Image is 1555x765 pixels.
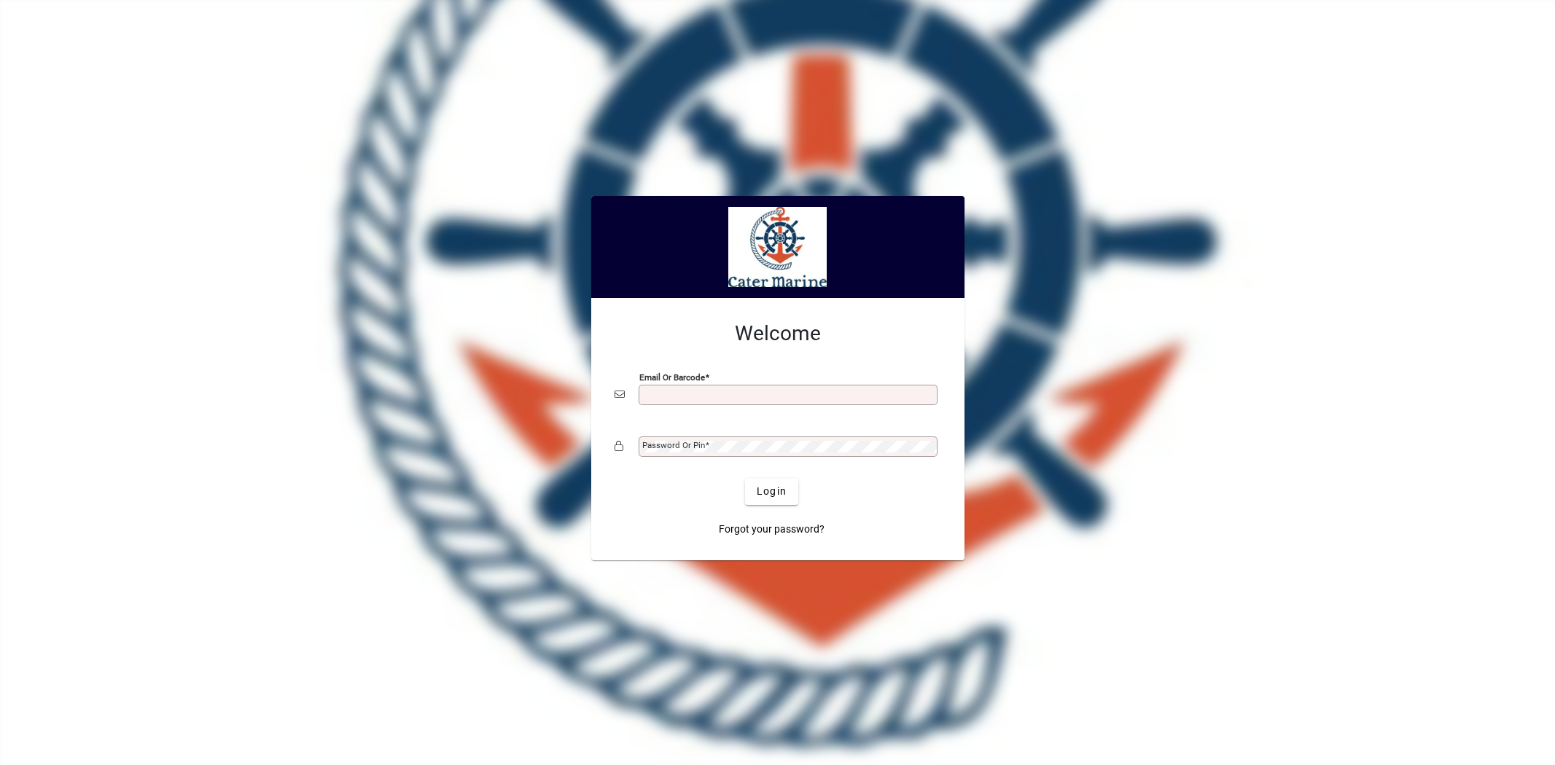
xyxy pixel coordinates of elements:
[757,484,787,499] span: Login
[642,440,705,450] mat-label: Password or Pin
[719,522,825,537] span: Forgot your password?
[713,517,830,543] a: Forgot your password?
[639,372,705,382] mat-label: Email or Barcode
[745,479,798,505] button: Login
[615,321,941,346] h2: Welcome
